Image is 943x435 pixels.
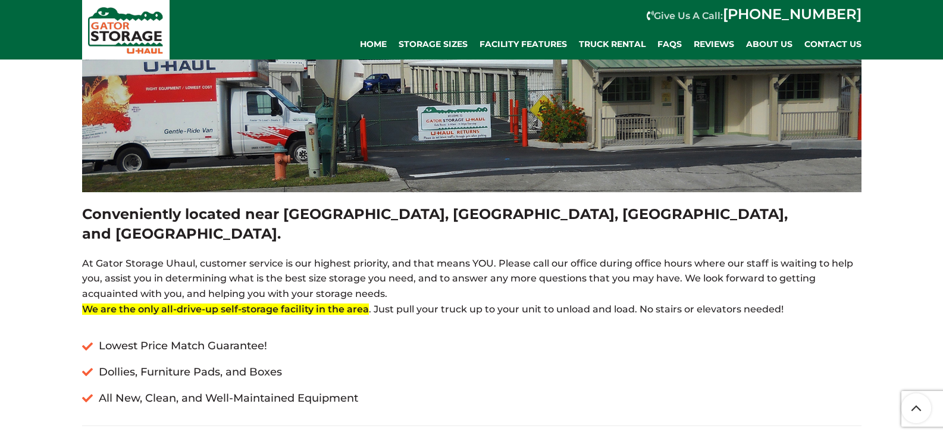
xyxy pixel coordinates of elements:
[688,33,740,57] a: REVIEWS
[480,39,567,49] span: Facility Features
[657,39,682,49] span: FAQs
[654,10,861,21] strong: Give Us A Call:
[399,39,468,49] span: Storage Sizes
[474,33,573,57] a: Facility Features
[901,393,931,423] a: Scroll to top button
[651,33,688,57] a: FAQs
[82,204,861,244] h2: Conveniently located near [GEOGRAPHIC_DATA], [GEOGRAPHIC_DATA], [GEOGRAPHIC_DATA], and [GEOGRAPHI...
[579,39,646,49] span: Truck Rental
[740,33,798,57] a: About Us
[694,39,734,49] span: REVIEWS
[354,33,393,57] a: Home
[82,302,861,317] p: . Just pull your truck up to your unit to unload and load. No stairs or elevators needed!
[798,33,867,57] a: Contact Us
[82,256,861,302] header: At Gator Storage Uhaul, customer service is our highest priority, and that means YOU. Please call...
[804,39,861,49] span: Contact Us
[99,390,358,407] span: All New, Clean, and Well-Maintained Equipment
[573,33,651,57] a: Truck Rental
[99,364,282,381] span: Dollies, Furniture Pads, and Boxes
[393,33,474,57] a: Storage Sizes
[176,33,867,57] div: Main navigation
[723,5,861,23] a: [PHONE_NUMBER]
[746,39,792,49] span: About Us
[99,337,267,355] span: Lowest Price Match Guarantee!
[82,303,369,315] span: We are the only all-drive-up self-storage facility in the area
[360,39,387,49] span: Home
